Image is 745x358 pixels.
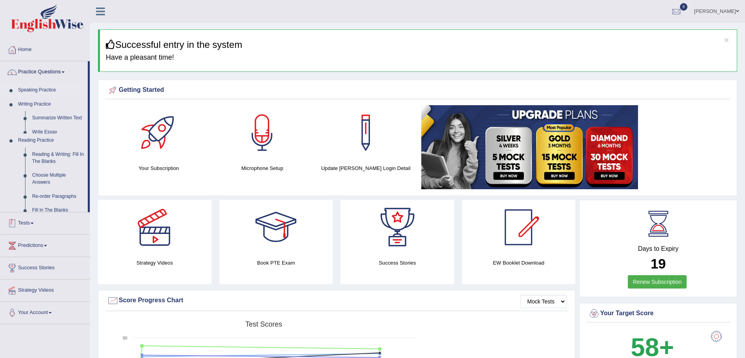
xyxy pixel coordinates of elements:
[29,125,88,139] a: Write Essay
[318,164,413,172] h4: Update [PERSON_NAME] Login Detail
[724,36,729,44] button: ×
[0,212,90,232] a: Tests
[15,133,88,148] a: Reading Practice
[214,164,310,172] h4: Microphone Setup
[15,97,88,111] a: Writing Practice
[98,259,212,267] h4: Strategy Videos
[0,235,90,254] a: Predictions
[0,279,90,299] a: Strategy Videos
[15,83,88,97] a: Speaking Practice
[680,3,688,11] span: 9
[107,84,728,96] div: Getting Started
[29,168,88,189] a: Choose Multiple Answers
[29,111,88,125] a: Summarize Written Text
[588,308,728,320] div: Your Target Score
[628,275,687,289] a: Renew Subscription
[0,61,88,81] a: Practice Questions
[462,259,576,267] h4: EW Booklet Download
[111,164,207,172] h4: Your Subscription
[29,190,88,204] a: Re-order Paragraphs
[123,336,127,340] text: 90
[245,320,282,328] tspan: Test scores
[0,302,90,321] a: Your Account
[106,54,731,62] h4: Have a pleasant time!
[588,245,728,252] h4: Days to Expiry
[0,257,90,277] a: Success Stories
[107,295,566,307] div: Score Progress Chart
[341,259,454,267] h4: Success Stories
[219,259,333,267] h4: Book PTE Exam
[29,203,88,217] a: Fill In The Blanks
[651,256,666,271] b: 19
[421,105,638,189] img: small5.jpg
[106,40,731,50] h3: Successful entry in the system
[0,39,90,58] a: Home
[29,148,88,168] a: Reading & Writing: Fill In The Blanks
